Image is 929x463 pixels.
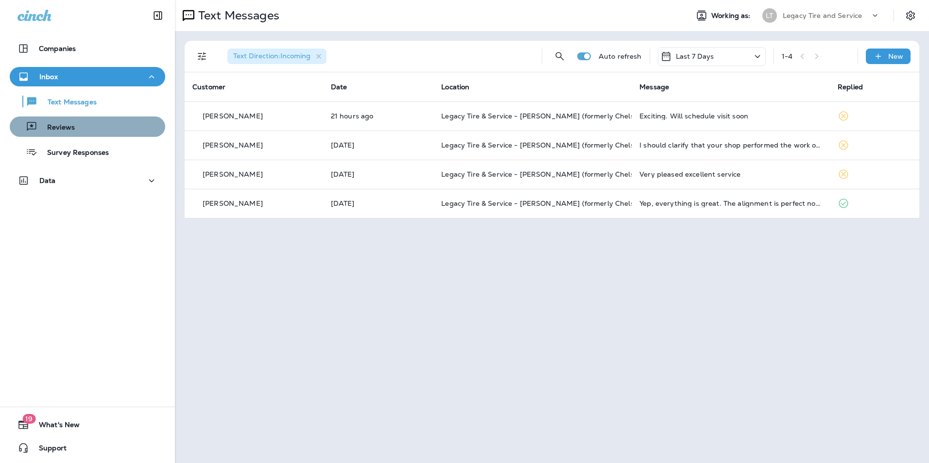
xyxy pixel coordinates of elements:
[10,438,165,458] button: Support
[838,83,863,91] span: Replied
[194,8,279,23] p: Text Messages
[192,83,225,91] span: Customer
[10,116,165,137] button: Reviews
[10,171,165,190] button: Data
[331,83,347,91] span: Date
[227,49,327,64] div: Text Direction:Incoming
[676,52,714,60] p: Last 7 Days
[782,52,792,60] div: 1 - 4
[39,177,56,184] p: Data
[331,199,426,207] p: Sep 10, 2025 08:07 AM
[10,415,165,434] button: 19What's New
[331,141,426,149] p: Sep 14, 2025 04:54 PM
[192,47,212,66] button: Filters
[37,123,75,132] p: Reviews
[639,170,822,178] div: Very pleased excellent service
[441,112,675,120] span: Legacy Tire & Service - [PERSON_NAME] (formerly Chelsea Tire Pros)
[39,73,58,81] p: Inbox
[10,39,165,58] button: Companies
[22,414,35,424] span: 19
[762,8,777,23] div: LT
[639,83,669,91] span: Message
[902,7,919,24] button: Settings
[711,12,753,20] span: Working as:
[599,52,642,60] p: Auto refresh
[203,170,263,178] p: [PERSON_NAME]
[441,83,469,91] span: Location
[441,170,675,179] span: Legacy Tire & Service - [PERSON_NAME] (formerly Chelsea Tire Pros)
[203,199,263,207] p: [PERSON_NAME]
[550,47,569,66] button: Search Messages
[10,91,165,112] button: Text Messages
[331,112,426,120] p: Sep 15, 2025 09:29 AM
[29,421,80,432] span: What's New
[38,98,97,107] p: Text Messages
[639,199,822,207] div: Yep, everything is great. The alignment is perfect now. Thank you!
[10,142,165,162] button: Survey Responses
[331,170,426,178] p: Sep 14, 2025 08:05 AM
[233,51,310,60] span: Text Direction : Incoming
[783,12,862,19] p: Legacy Tire and Service
[144,6,172,25] button: Collapse Sidebar
[37,149,109,158] p: Survey Responses
[203,141,263,149] p: [PERSON_NAME]
[888,52,903,60] p: New
[441,141,675,149] span: Legacy Tire & Service - [PERSON_NAME] (formerly Chelsea Tire Pros)
[10,67,165,86] button: Inbox
[441,199,675,208] span: Legacy Tire & Service - [PERSON_NAME] (formerly Chelsea Tire Pros)
[29,444,67,456] span: Support
[39,45,76,52] p: Companies
[639,141,822,149] div: I should clarify that your shop performed the work on July 9.
[203,112,263,120] p: [PERSON_NAME]
[639,112,822,120] div: Exciting. Will schedule visit soon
